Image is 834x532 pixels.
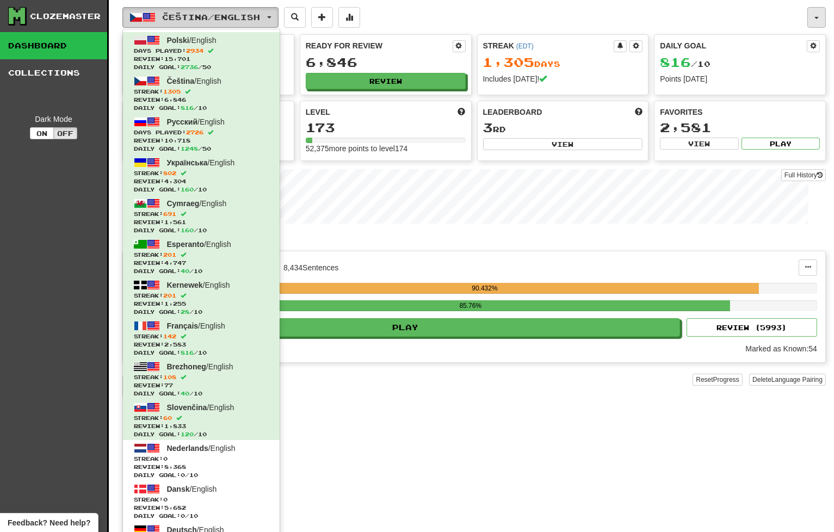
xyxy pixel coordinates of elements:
[122,234,826,245] p: In Progress
[134,292,269,300] span: Streak:
[134,463,269,471] span: Review: 8,368
[687,318,817,337] button: Review (5993)
[123,32,280,73] a: Polski/EnglishDays Played:2934 Review:15,701Daily Goal:2736/50
[134,300,269,308] span: Review: 1,255
[123,154,280,195] a: Українська/EnglishStreak:802 Review:4,304Daily Goal:160/10
[163,251,176,258] span: 201
[181,390,189,397] span: 40
[163,88,181,95] span: 1305
[167,362,206,371] span: Brezhoneg
[134,169,269,177] span: Streak:
[163,170,176,176] span: 802
[134,349,269,357] span: Daily Goal: / 10
[211,283,758,294] div: 90.432%
[134,251,269,259] span: Streak:
[134,430,269,438] span: Daily Goal: / 10
[167,321,199,330] span: Français
[483,120,493,135] span: 3
[167,158,235,167] span: / English
[283,262,338,273] div: 8,434 Sentences
[163,13,261,22] span: Čeština / English
[134,267,269,275] span: Daily Goal: / 10
[167,444,208,453] span: Nederlands
[30,11,101,22] div: Clozemaster
[713,376,739,383] span: Progress
[123,114,280,154] a: Русский/EnglishDays Played:2726 Review:10,718Daily Goal:1248/50
[134,471,269,479] span: Daily Goal: / 10
[284,7,306,28] button: Search sentences
[660,59,711,69] span: / 10
[167,199,200,208] span: Cymraeg
[134,381,269,389] span: Review: 77
[167,240,204,249] span: Esperanto
[134,422,269,430] span: Review: 1,833
[186,47,203,54] span: 2934
[745,343,817,354] div: Marked as Known: 54
[167,485,217,493] span: / English
[660,40,807,52] div: Daily Goal
[660,121,820,134] div: 2,581
[123,399,280,440] a: Slovenčina/EnglishStreak:60 Review:1,833Daily Goal:120/10
[163,496,168,503] span: 0
[167,77,221,85] span: / English
[181,186,194,193] span: 160
[134,332,269,341] span: Streak:
[123,440,280,481] a: Nederlands/EnglishStreak:0 Review:8,368Daily Goal:0/10
[134,389,269,398] span: Daily Goal: / 10
[181,472,185,478] span: 0
[134,137,269,145] span: Review: 10,718
[134,512,269,520] span: Daily Goal: / 10
[8,114,99,125] div: Dark Mode
[53,127,77,139] button: Off
[123,236,280,277] a: Esperanto/EnglishStreak:201 Review:4,747Daily Goal:40/10
[742,138,820,150] button: Play
[134,496,269,504] span: Streak:
[181,268,189,274] span: 40
[163,333,176,339] span: 142
[167,444,236,453] span: / English
[134,308,269,316] span: Daily Goal: / 10
[483,138,643,150] button: View
[167,240,231,249] span: / English
[163,415,172,421] span: 60
[134,177,269,185] span: Review: 4,304
[134,455,269,463] span: Streak:
[134,145,269,153] span: Daily Goal: / 50
[134,414,269,422] span: Streak:
[306,121,466,134] div: 173
[693,374,742,386] button: ResetProgress
[167,36,189,45] span: Polski
[134,504,269,512] span: Review: 5,682
[483,107,542,117] span: Leaderboard
[771,376,823,383] span: Language Pairing
[483,40,614,51] div: Streak
[134,104,269,112] span: Daily Goal: / 10
[186,129,203,135] span: 2726
[134,185,269,194] span: Daily Goal: / 10
[131,318,680,337] button: Play
[123,481,280,522] a: Dansk/EnglishStreak:0 Review:5,682Daily Goal:0/10
[181,145,198,152] span: 1248
[167,281,230,289] span: / English
[167,281,203,289] span: Kernewek
[134,210,269,218] span: Streak:
[123,358,280,399] a: Brezhoneg/EnglishStreak:108 Review:77Daily Goal:40/10
[181,512,185,519] span: 0
[123,318,280,358] a: Français/EnglishStreak:142 Review:2,583Daily Goal:816/10
[134,259,269,267] span: Review: 4,747
[134,341,269,349] span: Review: 2,583
[167,485,190,493] span: Dansk
[660,54,691,70] span: 816
[181,227,194,233] span: 160
[306,73,466,89] button: Review
[181,64,198,70] span: 2736
[660,107,820,117] div: Favorites
[167,117,198,126] span: Русский
[167,117,225,126] span: / English
[181,349,194,356] span: 816
[134,96,269,104] span: Review: 6,846
[134,88,269,96] span: Streak:
[458,107,466,117] span: Score more points to level up
[181,308,189,315] span: 28
[123,195,280,236] a: Cymraeg/EnglishStreak:691 Review:1,561Daily Goal:160/10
